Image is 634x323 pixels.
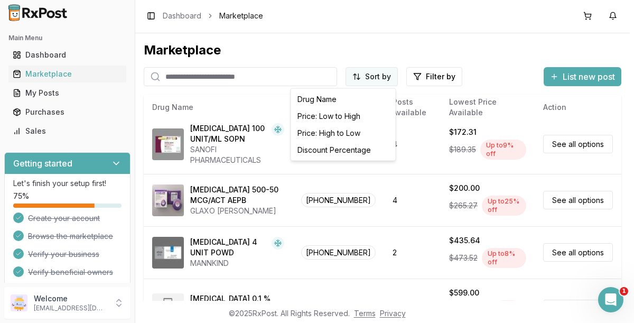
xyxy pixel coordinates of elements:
div: Price: High to Low [293,125,394,142]
div: Drug Name [293,91,394,108]
iframe: Intercom live chat [598,287,623,312]
div: Discount Percentage [293,142,394,159]
span: 1 [620,287,628,296]
div: Price: Low to High [293,108,394,125]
